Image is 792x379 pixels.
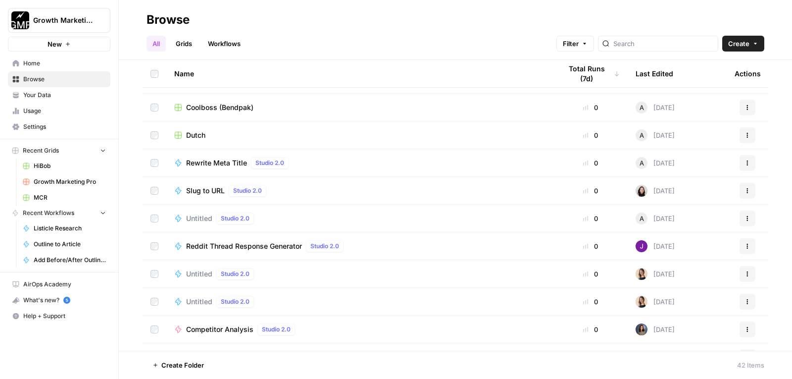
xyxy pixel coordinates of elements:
[8,103,110,119] a: Usage
[23,312,106,321] span: Help + Support
[561,297,620,307] div: 0
[34,193,106,202] span: MCR
[147,357,210,373] button: Create Folder
[186,241,302,251] span: Reddit Thread Response Generator
[34,177,106,186] span: Growth Marketing Pro
[23,59,106,68] span: Home
[636,185,647,197] img: t5ef5oef8zpw1w4g2xghobes91mw
[8,292,110,308] button: What's new? 5
[8,293,110,308] div: What's new?
[221,297,249,306] span: Studio 2.0
[561,60,620,87] div: Total Runs (7d)
[636,296,675,308] div: [DATE]
[186,158,247,168] span: Rewrite Meta Title
[8,8,110,33] button: Workspace: Growth Marketing Pro
[561,269,620,279] div: 0
[636,60,673,87] div: Last Edited
[722,36,764,52] button: Create
[34,162,106,170] span: HiBob
[174,60,545,87] div: Name
[174,268,545,280] a: UntitledStudio 2.0
[18,174,110,190] a: Growth Marketing Pro
[147,36,166,52] a: All
[636,296,647,308] img: b862nubet8x9yyiarg6w1nyitv94
[174,240,545,252] a: Reddit Thread Response GeneratorStudio 2.0
[174,130,545,140] a: Dutch
[556,36,594,52] button: Filter
[8,276,110,292] a: AirOps Academy
[8,71,110,87] a: Browse
[33,15,93,25] span: Growth Marketing Pro
[11,11,29,29] img: Growth Marketing Pro Logo
[161,360,204,370] span: Create Folder
[262,325,291,334] span: Studio 2.0
[186,297,212,307] span: Untitled
[640,158,644,168] span: A
[18,236,110,252] a: Outline to Article
[186,130,205,140] span: Dutch
[174,213,545,224] a: UntitledStudio 2.0
[8,55,110,71] a: Home
[8,87,110,103] a: Your Data
[310,242,339,251] span: Studio 2.0
[34,224,106,233] span: Listicle Research
[23,122,106,131] span: Settings
[561,325,620,334] div: 0
[561,241,620,251] div: 0
[23,209,74,217] span: Recent Workflows
[202,36,247,52] a: Workflows
[186,103,253,112] span: Coolboss (Bendpak)
[186,325,253,334] span: Competitor Analysis
[640,214,644,223] span: A
[636,157,675,169] div: [DATE]
[8,143,110,158] button: Recent Grids
[561,130,620,140] div: 0
[48,39,62,49] span: New
[34,240,106,249] span: Outline to Article
[221,214,249,223] span: Studio 2.0
[636,324,647,335] img: q840ambyqsdkpt4363qgssii3vef
[233,186,262,195] span: Studio 2.0
[186,186,225,196] span: Slug to URL
[636,240,647,252] img: nj1ssy6o3lyd6ijko0eoja4aphzn
[18,220,110,236] a: Listicle Research
[636,324,675,335] div: [DATE]
[18,158,110,174] a: HiBob
[561,158,620,168] div: 0
[34,256,106,265] span: Add Before/After Outline to KB
[636,240,675,252] div: [DATE]
[613,39,714,49] input: Search
[8,308,110,324] button: Help + Support
[174,185,545,197] a: Slug to URLStudio 2.0
[63,297,70,304] a: 5
[640,130,644,140] span: A
[8,119,110,135] a: Settings
[561,214,620,223] div: 0
[728,39,749,49] span: Create
[23,91,106,100] span: Your Data
[561,186,620,196] div: 0
[23,107,106,115] span: Usage
[23,146,59,155] span: Recent Grids
[636,213,675,224] div: [DATE]
[65,298,68,303] text: 5
[8,37,110,52] button: New
[174,324,545,335] a: Competitor AnalysisStudio 2.0
[23,280,106,289] span: AirOps Academy
[561,103,620,112] div: 0
[640,103,644,112] span: A
[174,296,545,308] a: UntitledStudio 2.0
[8,206,110,220] button: Recent Workflows
[636,129,675,141] div: [DATE]
[636,268,647,280] img: b862nubet8x9yyiarg6w1nyitv94
[636,268,675,280] div: [DATE]
[735,60,761,87] div: Actions
[186,214,212,223] span: Untitled
[255,159,284,167] span: Studio 2.0
[147,12,190,28] div: Browse
[174,157,545,169] a: Rewrite Meta TitleStudio 2.0
[636,185,675,197] div: [DATE]
[23,75,106,84] span: Browse
[170,36,198,52] a: Grids
[737,360,764,370] div: 42 Items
